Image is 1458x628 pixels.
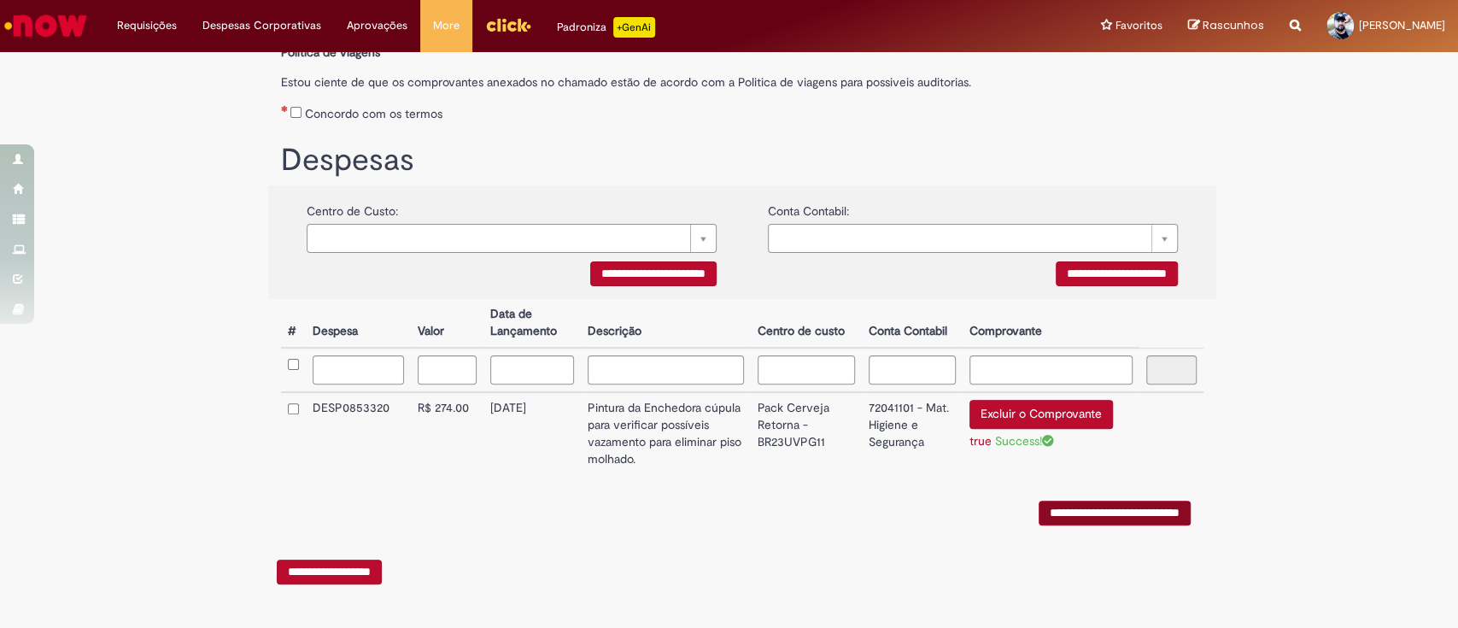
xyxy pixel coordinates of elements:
th: Descrição [581,299,751,348]
label: Conta Contabil: [768,194,849,220]
a: true [969,433,992,449]
span: Rascunhos [1203,17,1264,33]
img: click_logo_yellow_360x200.png [485,12,531,38]
label: Concordo com os termos [305,105,442,122]
label: Estou ciente de que os comprovantes anexados no chamado estão de acordo com a Politica de viagens... [281,65,1203,91]
img: ServiceNow [2,9,90,43]
th: Conta Contabil [862,299,963,348]
div: Padroniza [557,17,655,38]
h1: Despesas [281,144,1203,178]
th: Data de Lançamento [483,299,581,348]
td: Excluir o Comprovante true Success! [963,392,1140,475]
a: Rascunhos [1188,18,1264,34]
span: More [433,17,460,34]
td: R$ 274.00 [411,392,483,475]
td: Pack Cerveja Retorna - BR23UVPG11 [751,392,862,475]
a: Limpar campo {0} [307,224,717,253]
th: Comprovante [963,299,1140,348]
td: [DATE] [483,392,581,475]
th: # [281,299,306,348]
button: Excluir o Comprovante [969,400,1113,429]
th: Centro de custo [751,299,862,348]
td: DESP0853320 [306,392,411,475]
span: Despesas Corporativas [202,17,321,34]
b: Política de viagens [281,44,380,60]
th: Valor [411,299,483,348]
span: Aprovações [347,17,407,34]
td: 72041101 - Mat. Higiene e Segurança [862,392,963,475]
span: Requisições [117,17,177,34]
td: Pintura da Enchedora cúpula para verificar possíveis vazamento para eliminar piso molhado. [581,392,751,475]
p: +GenAi [613,17,655,38]
span: [PERSON_NAME] [1359,18,1445,32]
label: Centro de Custo: [307,194,398,220]
span: Favoritos [1115,17,1162,34]
th: Despesa [306,299,411,348]
span: Success! [995,433,1054,449]
a: Limpar campo {0} [768,224,1178,253]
